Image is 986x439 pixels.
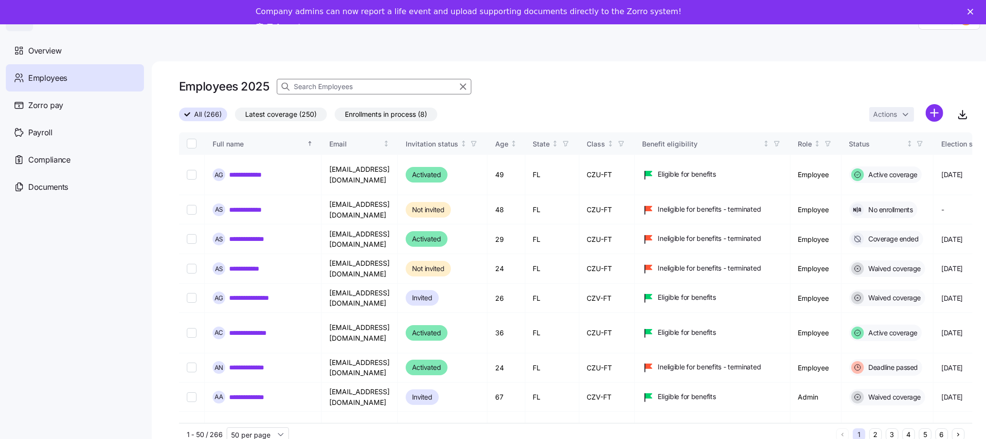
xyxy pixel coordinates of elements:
[215,266,223,272] span: A S
[941,363,963,373] span: [DATE]
[658,328,716,337] span: Eligible for benefits
[790,284,842,313] td: Employee
[866,205,913,215] span: No enrollments
[658,204,761,214] span: Ineligible for benefits - terminated
[6,64,144,91] a: Employees
[790,224,842,254] td: Employee
[487,132,525,155] th: AgeNot sorted
[412,362,441,373] span: Activated
[187,328,197,338] input: Select record 6
[322,155,398,195] td: [EMAIL_ADDRESS][DOMAIN_NAME]
[814,140,821,147] div: Not sorted
[6,37,144,64] a: Overview
[790,195,842,224] td: Employee
[579,195,635,224] td: CZU-FT
[487,313,525,353] td: 36
[790,132,842,155] th: RoleNot sorted
[322,383,398,412] td: [EMAIL_ADDRESS][DOMAIN_NAME]
[322,313,398,353] td: [EMAIL_ADDRESS][DOMAIN_NAME]
[412,233,441,245] span: Activated
[28,154,71,166] span: Compliance
[187,205,197,215] input: Select record 2
[968,9,977,15] div: Close
[187,392,197,402] input: Select record 8
[941,235,963,244] span: [DATE]
[322,284,398,313] td: [EMAIL_ADDRESS][DOMAIN_NAME]
[28,127,53,139] span: Payroll
[277,79,471,94] input: Search Employees
[487,155,525,195] td: 49
[322,254,398,283] td: [EMAIL_ADDRESS][DOMAIN_NAME]
[487,383,525,412] td: 67
[658,293,716,302] span: Eligible for benefits
[322,224,398,254] td: [EMAIL_ADDRESS][DOMAIN_NAME]
[187,234,197,244] input: Select record 3
[552,140,558,147] div: Not sorted
[658,169,716,179] span: Eligible for benefits
[306,140,313,147] div: Sorted ascending
[28,181,68,193] span: Documents
[658,392,716,402] span: Eligible for benefits
[412,169,441,181] span: Activated
[6,91,144,119] a: Zorro pay
[525,224,579,254] td: FL
[322,353,398,383] td: [EMAIL_ADDRESS][DOMAIN_NAME]
[28,72,67,84] span: Employees
[510,140,517,147] div: Not sorted
[215,329,224,336] span: A C
[215,365,224,371] span: A N
[487,254,525,283] td: 24
[215,295,224,301] span: A G
[579,155,635,195] td: CZU-FT
[798,139,812,149] div: Role
[579,383,635,412] td: CZV-FT
[790,353,842,383] td: Employee
[6,119,144,146] a: Payroll
[187,139,197,148] input: Select all records
[187,363,197,372] input: Select record 7
[579,132,635,155] th: ClassNot sorted
[941,139,984,149] div: Election start
[383,140,390,147] div: Not sorted
[215,394,223,400] span: A A
[194,108,222,121] span: All (266)
[658,234,761,243] span: Ineligible for benefits - terminated
[460,140,467,147] div: Not sorted
[525,353,579,383] td: FL
[866,170,918,180] span: Active coverage
[525,383,579,412] td: FL
[579,353,635,383] td: CZU-FT
[658,362,761,372] span: Ineligible for benefits - terminated
[525,155,579,195] td: FL
[533,139,550,149] div: State
[941,205,944,215] span: -
[406,139,458,149] div: Invitation status
[179,79,269,94] h1: Employees 2025
[412,327,441,339] span: Activated
[873,111,897,118] span: Actions
[215,236,223,242] span: A S
[790,313,842,353] td: Employee
[487,195,525,224] td: 48
[256,7,681,17] div: Company admins can now report a life event and upload supporting documents directly to the Zorro ...
[412,263,445,274] span: Not invited
[926,104,943,122] svg: add icon
[345,108,427,121] span: Enrollments in process (8)
[763,140,770,147] div: Not sorted
[28,99,63,111] span: Zorro pay
[525,195,579,224] td: FL
[579,224,635,254] td: CZU-FT
[635,132,790,155] th: Benefit eligibilityNot sorted
[215,206,223,213] span: A S
[213,139,305,149] div: Full name
[412,391,432,403] span: Invited
[866,264,921,274] span: Waived coverage
[187,264,197,274] input: Select record 4
[941,392,963,402] span: [DATE]
[869,107,914,122] button: Actions
[245,108,317,121] span: Latest coverage (250)
[579,313,635,353] td: CZU-FT
[941,264,963,274] span: [DATE]
[525,254,579,283] td: FL
[322,195,398,224] td: [EMAIL_ADDRESS][DOMAIN_NAME]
